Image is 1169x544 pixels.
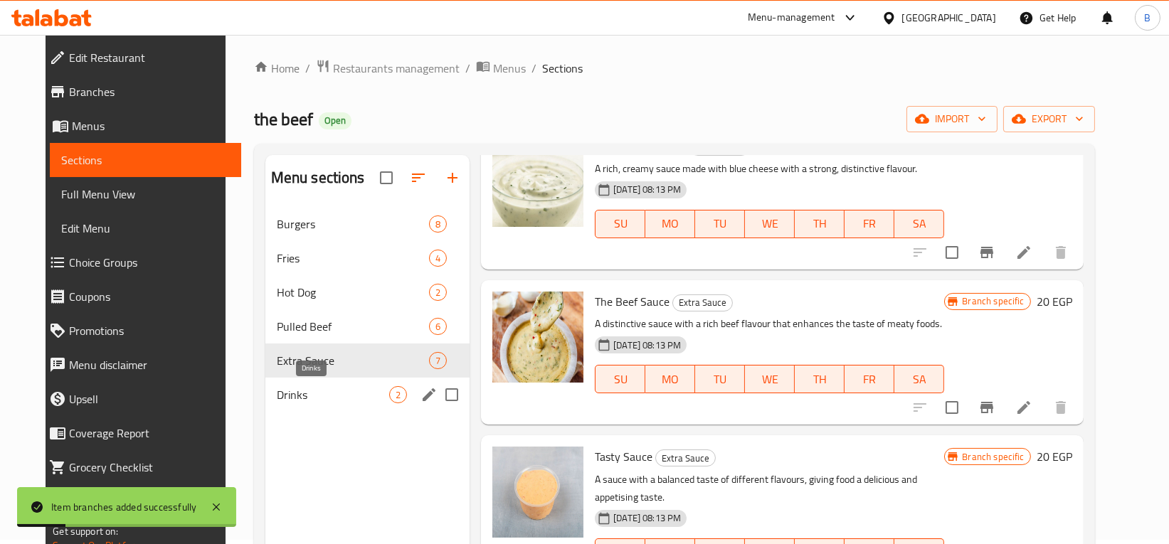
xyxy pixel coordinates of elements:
[645,210,695,238] button: MO
[601,213,640,234] span: SU
[1037,292,1072,311] h6: 20 EGP
[651,369,689,390] span: MO
[401,161,435,195] span: Sort sections
[53,522,118,540] span: Get support on:
[38,75,240,109] a: Branches
[601,369,640,390] span: SU
[429,352,447,369] div: items
[800,213,839,234] span: TH
[61,220,229,237] span: Edit Menu
[430,354,446,368] span: 7
[69,390,229,407] span: Upsell
[937,393,967,422] span: Select to update
[595,160,944,178] p: A rich, creamy sauce made with blue cheese with a strong, distinctive flavour.
[672,294,733,311] div: Extra Sauce
[595,315,944,333] p: A distinctive sauce with a rich beef flavour that enhances the taste of meaty foods.
[69,49,229,66] span: Edit Restaurant
[38,382,240,416] a: Upsell
[492,447,583,538] img: Tasty Sauce
[595,471,944,506] p: A sauce with a balanced taste of different flavours, giving food a delicious and appetising taste.
[38,314,240,348] a: Promotions
[918,110,986,128] span: import
[371,163,401,193] span: Select all sections
[265,378,470,412] div: Drinks2edit
[1144,10,1151,26] span: B
[38,41,240,75] a: Edit Restaurant
[429,215,447,233] div: items
[72,117,229,134] span: Menus
[937,238,967,267] span: Select to update
[265,275,470,309] div: Hot Dog2
[695,365,745,393] button: TU
[900,369,938,390] span: SA
[38,450,240,484] a: Grocery Checklist
[69,322,229,339] span: Promotions
[277,318,429,335] span: Pulled Beef
[254,103,313,135] span: the beef
[970,390,1004,425] button: Branch-specific-item
[418,384,440,405] button: edit
[645,365,695,393] button: MO
[50,143,240,177] a: Sections
[277,284,429,301] div: Hot Dog
[748,9,835,26] div: Menu-management
[319,112,351,129] div: Open
[305,60,310,77] li: /
[656,450,715,466] span: Extra Sauce
[389,386,407,403] div: items
[1015,399,1032,416] a: Edit menu item
[38,416,240,450] a: Coverage Report
[265,309,470,343] div: Pulled Beef6
[429,250,447,267] div: items
[277,250,429,267] span: Fries
[69,254,229,271] span: Choice Groups
[429,284,447,301] div: items
[493,60,526,77] span: Menus
[906,106,998,132] button: import
[795,365,845,393] button: TH
[277,386,389,403] span: Drinks
[751,213,789,234] span: WE
[465,60,470,77] li: /
[902,10,996,26] div: [GEOGRAPHIC_DATA]
[701,369,739,390] span: TU
[38,245,240,279] a: Choice Groups
[1037,136,1072,156] h6: 20 EGP
[277,352,429,369] span: Extra Sauce
[845,210,894,238] button: FR
[608,183,687,196] span: [DATE] 08:13 PM
[333,60,460,77] span: Restaurants management
[69,425,229,442] span: Coverage Report
[61,151,229,169] span: Sections
[608,511,687,525] span: [DATE] 08:13 PM
[277,215,429,233] div: Burgers
[745,210,795,238] button: WE
[894,365,944,393] button: SA
[900,213,938,234] span: SA
[50,211,240,245] a: Edit Menu
[476,59,526,78] a: Menus
[316,59,460,78] a: Restaurants management
[319,114,351,127] span: Open
[894,210,944,238] button: SA
[61,186,229,203] span: Full Menu View
[38,109,240,143] a: Menus
[655,449,716,466] div: Extra Sauce
[970,235,1004,270] button: Branch-specific-item
[265,201,470,417] nav: Menu sections
[1003,106,1095,132] button: export
[956,294,1030,308] span: Branch specific
[38,279,240,314] a: Coupons
[1037,447,1072,466] h6: 20 EGP
[531,60,536,77] li: /
[695,210,745,238] button: TU
[595,446,652,467] span: Tasty Sauce
[800,369,839,390] span: TH
[430,320,446,334] span: 6
[69,356,229,373] span: Menu disclaimer
[265,207,470,241] div: Burgers8
[542,60,583,77] span: Sections
[69,83,229,100] span: Branches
